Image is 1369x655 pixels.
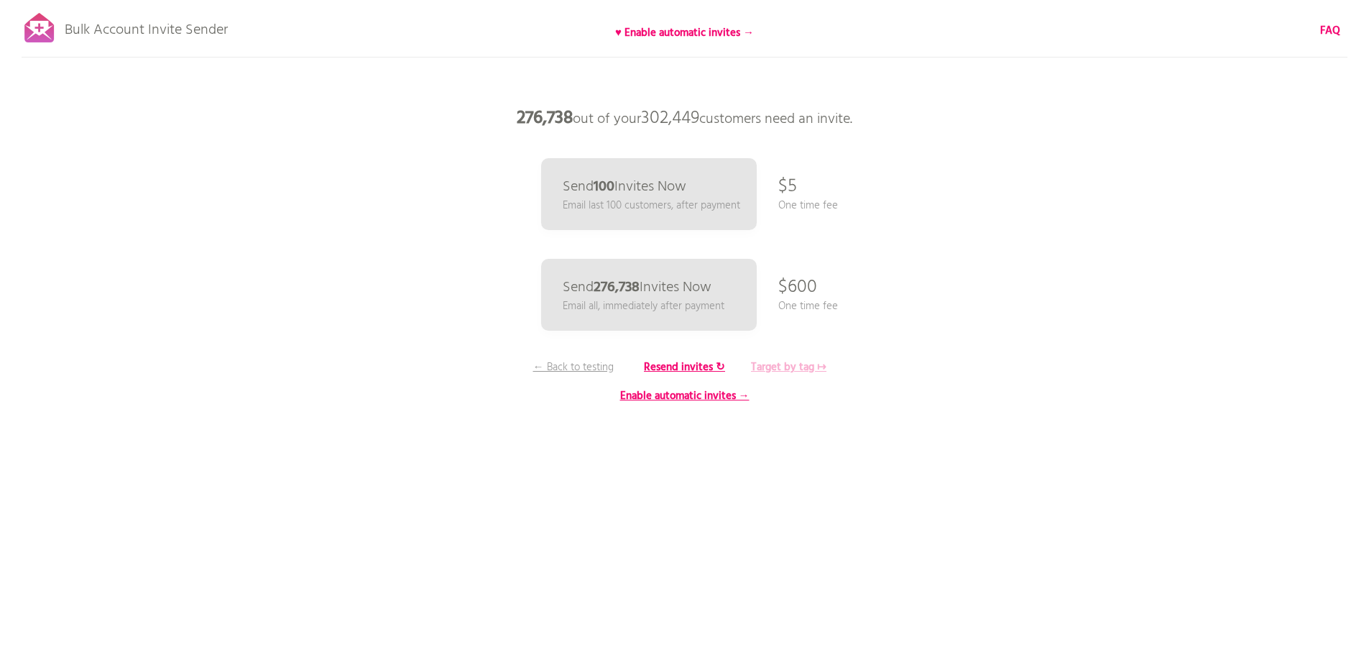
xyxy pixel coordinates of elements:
[563,280,711,295] p: Send Invites Now
[469,97,900,140] p: out of your customers need an invite.
[615,24,754,42] b: ♥ Enable automatic invites →
[594,175,614,198] b: 100
[1320,23,1340,39] a: FAQ
[65,9,228,45] p: Bulk Account Invite Sender
[644,359,725,376] b: Resend invites ↻
[563,198,740,214] p: Email last 100 customers, after payment
[517,104,573,133] b: 276,738
[778,198,838,214] p: One time fee
[641,104,699,133] span: 302,449
[1320,22,1340,40] b: FAQ
[751,359,826,376] b: Target by tag ↦
[778,298,838,314] p: One time fee
[541,158,757,230] a: Send100Invites Now Email last 100 customers, after payment
[563,180,686,194] p: Send Invites Now
[541,259,757,331] a: Send276,738Invites Now Email all, immediately after payment
[563,298,724,314] p: Email all, immediately after payment
[620,388,750,405] b: Enable automatic invites →
[594,276,640,299] b: 276,738
[778,266,817,309] p: $600
[778,165,797,209] p: $5
[520,359,627,375] p: ← Back to testing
